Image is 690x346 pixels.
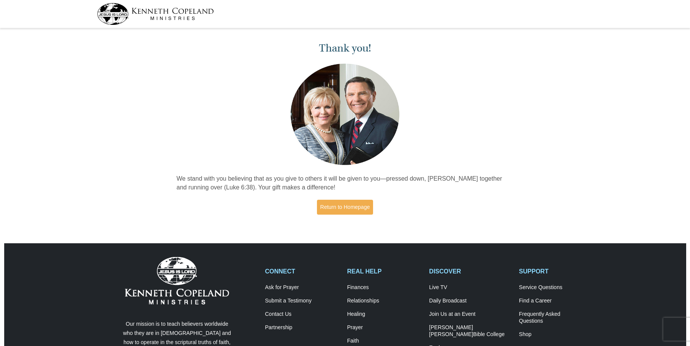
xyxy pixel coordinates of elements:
img: kcm-header-logo.svg [97,3,214,25]
a: Prayer [347,324,421,331]
a: Service Questions [519,284,593,291]
a: Relationships [347,297,421,304]
span: Bible College [473,331,505,337]
a: Submit a Testimony [265,297,339,304]
h2: REAL HELP [347,268,421,275]
a: Ask for Prayer [265,284,339,291]
h2: DISCOVER [429,268,511,275]
img: Kenneth Copeland Ministries [125,257,229,304]
a: Join Us at an Event [429,311,511,318]
a: Partnership [265,324,339,331]
a: Return to Homepage [317,200,373,215]
a: Finances [347,284,421,291]
a: [PERSON_NAME] [PERSON_NAME]Bible College [429,324,511,338]
a: Find a Career [519,297,593,304]
h2: CONNECT [265,268,339,275]
a: Contact Us [265,311,339,318]
img: Kenneth and Gloria [289,62,401,167]
a: Daily Broadcast [429,297,511,304]
a: Frequently AskedQuestions [519,311,593,325]
h1: Thank you! [176,42,514,55]
p: We stand with you believing that as you give to others it will be given to you—pressed down, [PER... [176,175,514,192]
a: Shop [519,331,593,338]
a: Healing [347,311,421,318]
a: Live TV [429,284,511,291]
h2: SUPPORT [519,268,593,275]
a: Faith [347,338,421,344]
